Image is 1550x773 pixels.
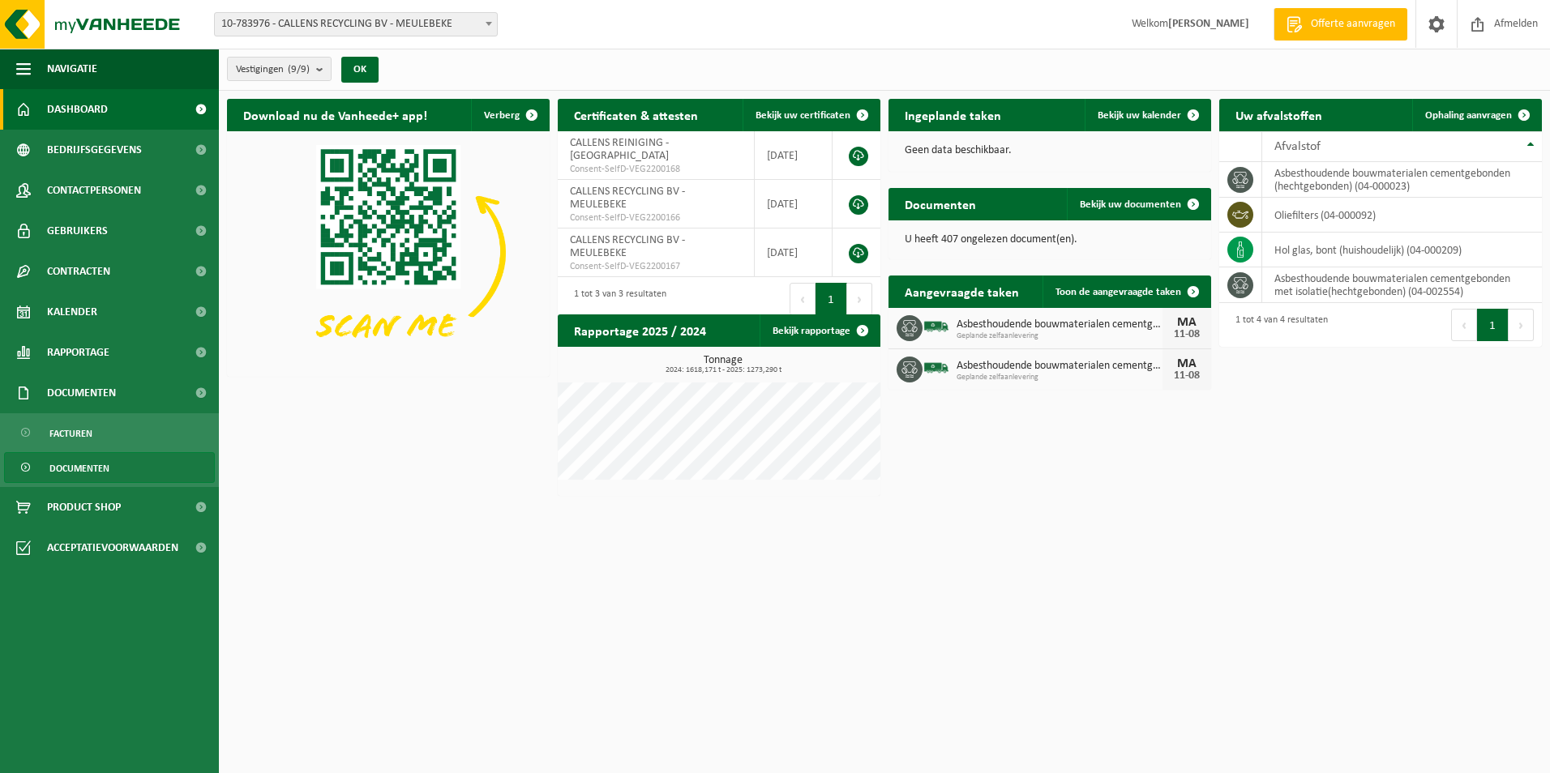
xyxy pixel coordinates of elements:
[49,453,109,484] span: Documenten
[1262,162,1542,198] td: asbesthoudende bouwmaterialen cementgebonden (hechtgebonden) (04-000023)
[790,283,816,315] button: Previous
[570,260,742,273] span: Consent-SelfD-VEG2200167
[1477,309,1509,341] button: 1
[1262,233,1542,267] td: hol glas, bont (huishoudelijk) (04-000209)
[1171,329,1203,340] div: 11-08
[227,57,332,81] button: Vestigingen(9/9)
[957,373,1162,382] span: Geplande zelfaanlevering
[484,110,520,121] span: Verberg
[1171,370,1203,382] div: 11-08
[1171,316,1203,329] div: MA
[288,64,310,75] count: (9/9)
[905,145,1195,156] p: Geen data beschikbaar.
[47,373,116,413] span: Documenten
[1274,140,1321,153] span: Afvalstof
[47,130,142,170] span: Bedrijfsgegevens
[471,99,548,131] button: Verberg
[49,418,92,449] span: Facturen
[47,211,108,251] span: Gebruikers
[570,211,742,224] span: Consent-SelfD-VEG2200166
[760,314,879,347] a: Bekijk rapportage
[566,281,666,317] div: 1 tot 3 van 3 resultaten
[47,487,121,527] span: Product Shop
[1451,309,1477,341] button: Previous
[1227,307,1328,343] div: 1 tot 4 van 4 resultaten
[341,57,379,83] button: OK
[923,354,950,382] img: BL-SO-LV
[755,131,833,180] td: [DATE]
[570,186,685,211] span: CALLENS RECYCLING BV - MEULEBEKE
[47,89,108,130] span: Dashboard
[1262,267,1542,303] td: asbesthoudende bouwmaterialen cementgebonden met isolatie(hechtgebonden) (04-002554)
[227,99,443,130] h2: Download nu de Vanheede+ app!
[47,527,178,568] span: Acceptatievoorwaarden
[558,99,714,130] h2: Certificaten & attesten
[1274,8,1407,41] a: Offerte aanvragen
[47,332,109,373] span: Rapportage
[1219,99,1338,130] h2: Uw afvalstoffen
[227,131,550,374] img: Download de VHEPlus App
[1425,110,1512,121] span: Ophaling aanvragen
[755,180,833,228] td: [DATE]
[1509,309,1534,341] button: Next
[1055,287,1181,297] span: Toon de aangevraagde taken
[847,283,872,315] button: Next
[957,331,1162,341] span: Geplande zelfaanlevering
[888,99,1017,130] h2: Ingeplande taken
[47,292,97,332] span: Kalender
[957,360,1162,373] span: Asbesthoudende bouwmaterialen cementgebonden (hechtgebonden)
[570,163,742,176] span: Consent-SelfD-VEG2200168
[1043,275,1210,308] a: Toon de aangevraagde taken
[1171,357,1203,370] div: MA
[1098,110,1181,121] span: Bekijk uw kalender
[4,452,215,483] a: Documenten
[756,110,850,121] span: Bekijk uw certificaten
[923,313,950,340] img: BL-SO-LV
[1080,199,1181,210] span: Bekijk uw documenten
[816,283,847,315] button: 1
[743,99,879,131] a: Bekijk uw certificaten
[1168,18,1249,30] strong: [PERSON_NAME]
[1412,99,1540,131] a: Ophaling aanvragen
[558,314,722,346] h2: Rapportage 2025 / 2024
[755,228,833,277] td: [DATE]
[47,170,141,211] span: Contactpersonen
[1067,188,1210,220] a: Bekijk uw documenten
[570,234,685,259] span: CALLENS RECYCLING BV - MEULEBEKE
[566,366,880,374] span: 2024: 1618,171 t - 2025: 1273,290 t
[236,58,310,82] span: Vestigingen
[47,49,97,89] span: Navigatie
[888,275,1035,307] h2: Aangevraagde taken
[1085,99,1210,131] a: Bekijk uw kalender
[905,234,1195,246] p: U heeft 407 ongelezen document(en).
[47,251,110,292] span: Contracten
[214,12,498,36] span: 10-783976 - CALLENS RECYCLING BV - MEULEBEKE
[1307,16,1399,32] span: Offerte aanvragen
[1262,198,1542,233] td: oliefilters (04-000092)
[888,188,992,220] h2: Documenten
[957,318,1162,331] span: Asbesthoudende bouwmaterialen cementgebonden (hechtgebonden)
[215,13,497,36] span: 10-783976 - CALLENS RECYCLING BV - MEULEBEKE
[566,355,880,374] h3: Tonnage
[4,417,215,448] a: Facturen
[570,137,669,162] span: CALLENS REINIGING - [GEOGRAPHIC_DATA]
